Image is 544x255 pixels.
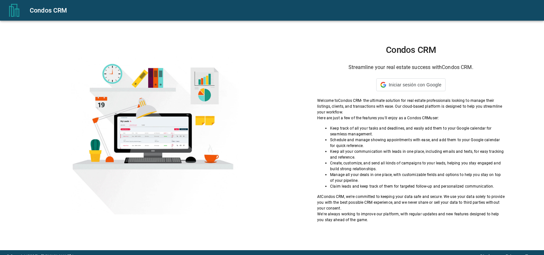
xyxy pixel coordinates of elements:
div: Condos CRM [30,5,536,15]
p: We're always working to improve our platform, with regular updates and new features designed to h... [317,211,505,223]
p: Keep all your communication with leads in one place, including emails and texts, for easy trackin... [330,149,505,160]
p: At Condos CRM , we're committed to keeping your data safe and secure. We use your data solely to ... [317,194,505,211]
p: Here are just a few of the features you'll enjoy as a Condos CRM user: [317,115,505,121]
h1: Condos CRM [317,45,505,55]
p: Claim leads and keep track of them for targeted follow-up and personalized communication. [330,183,505,189]
p: Manage all your deals in one place, with customizable fields and options to help you stay on top ... [330,172,505,183]
p: Welcome to Condos CRM - the ultimate solution for real estate professionals looking to manage the... [317,98,505,115]
p: Schedule and manage showing appointments with ease, and add them to your Google calendar for quic... [330,137,505,149]
div: Iniciar sesión con Google [376,78,446,91]
p: Create, customize, and send all kinds of campaigns to your leads, helping you stay engaged and bu... [330,160,505,172]
p: Keep track of all your tasks and deadlines, and easily add them to your Google calendar for seaml... [330,125,505,137]
h6: Streamline your real estate success with Condos CRM . [317,63,505,72]
span: Iniciar sesión con Google [389,82,441,87]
